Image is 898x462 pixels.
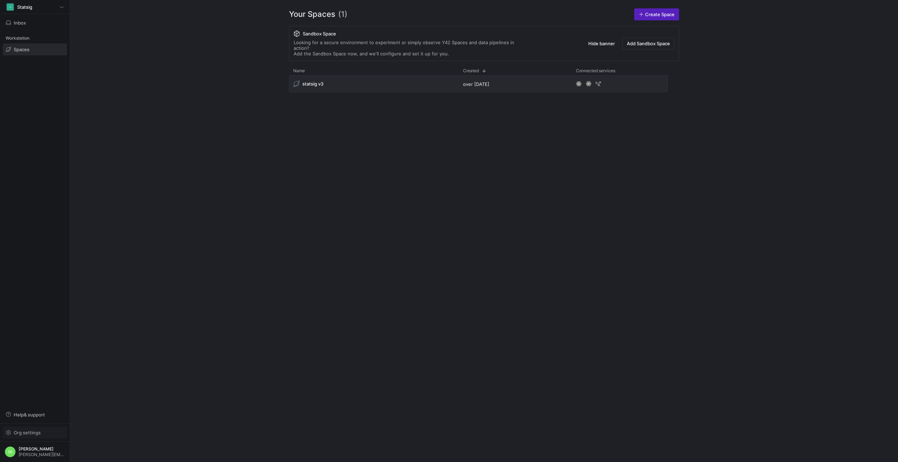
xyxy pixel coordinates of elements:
button: Org settings [3,427,67,439]
span: Add Sandbox Space [627,41,670,46]
div: SK [5,446,16,457]
div: Looking for a secure environment to experiment or simply observe Y42 Spaces and data pipelines in... [294,40,529,56]
span: [PERSON_NAME][EMAIL_ADDRESS][DOMAIN_NAME] [19,452,65,457]
span: Statsig [17,4,32,10]
button: SK[PERSON_NAME][PERSON_NAME][EMAIL_ADDRESS][DOMAIN_NAME] [3,444,67,459]
button: Help& support [3,409,67,421]
span: over [DATE] [463,81,489,87]
span: statsig v3 [302,81,323,87]
span: Your Spaces [289,8,335,20]
div: Press SPACE to select this row. [289,75,668,95]
span: Create Space [645,12,675,17]
span: Help & support [14,412,45,417]
span: Created [463,68,479,73]
span: Spaces [14,47,29,52]
a: Spaces [3,43,67,55]
a: Org settings [3,430,67,436]
span: Connected services [576,68,615,73]
div: S [7,4,14,11]
div: Workstation [3,33,67,43]
span: Name [293,68,305,73]
span: Inbox [14,20,26,26]
button: Add Sandbox Space [622,38,675,49]
span: (1) [338,8,347,20]
button: Hide banner [584,38,619,49]
span: [PERSON_NAME] [19,447,65,451]
span: Org settings [14,430,41,435]
button: Inbox [3,17,67,29]
span: Sandbox Space [303,31,336,36]
span: Hide banner [588,41,615,46]
a: Create Space [634,8,679,20]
